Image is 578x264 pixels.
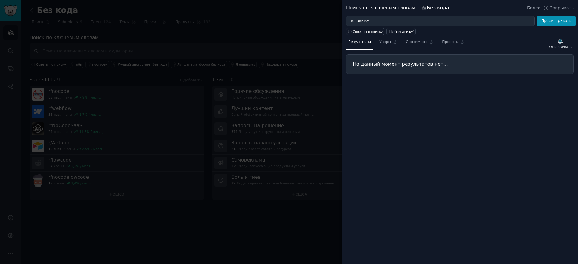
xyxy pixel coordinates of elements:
input: Попробуйте использовать ключевое слово, связанное с вашим бизнесом. [346,16,535,26]
a: Узоры [377,37,399,50]
font: Просматривать [541,19,571,23]
font: Сентимент [406,40,427,44]
button: Советы по поиску [346,28,384,35]
button: Закрывать [542,5,574,11]
font: Результаты [348,40,371,44]
font: Без кода [427,5,449,11]
a: Результаты [346,37,373,50]
a: Сентимент [404,37,436,50]
a: title:"ненавижу" [386,28,416,35]
font: Отслеживать [549,45,572,49]
font: Более [527,5,540,10]
font: в [417,6,419,10]
font: Узоры [379,40,391,44]
font: Поиск по ключевым словам [346,5,415,11]
button: Отслеживать [547,37,574,50]
font: Просить [442,40,458,44]
font: Закрывать [550,5,574,10]
font: На данный момент результатов нет... [353,61,448,67]
button: Более [521,5,540,11]
a: Просить [440,37,467,50]
button: Просматривать [537,16,576,26]
font: Советы по поиску [353,30,383,33]
font: title:"ненавижу" [387,30,414,33]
